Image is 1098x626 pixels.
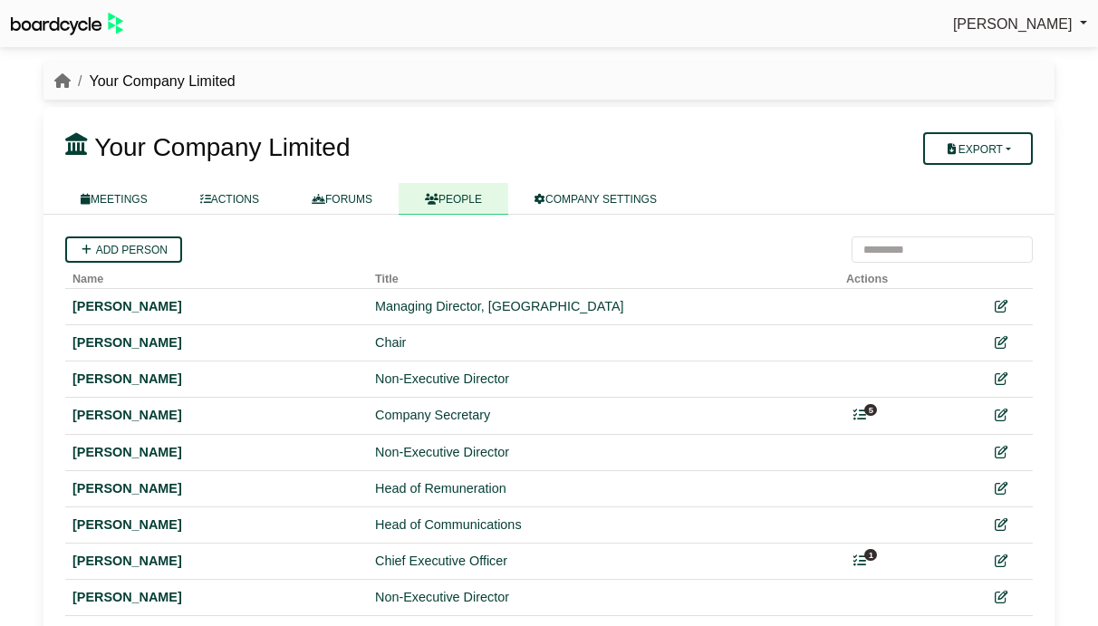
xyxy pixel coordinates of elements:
a: [PERSON_NAME] [953,13,1087,36]
div: Edit [977,332,1026,353]
nav: breadcrumb [54,70,236,93]
div: [PERSON_NAME] [72,296,361,317]
a: Add person [65,236,182,263]
span: [PERSON_NAME] [953,16,1073,32]
div: Company Secretary [375,405,832,426]
th: Name [65,263,368,289]
div: Edit [977,442,1026,463]
a: COMPANY SETTINGS [508,183,683,215]
div: Edit [977,587,1026,608]
div: Edit [977,369,1026,390]
th: Title [368,263,839,289]
div: [PERSON_NAME] [72,332,361,353]
div: Non-Executive Director [375,369,832,390]
div: Edit [977,515,1026,535]
div: Non-Executive Director [375,587,832,608]
span: 5 [864,404,877,416]
div: Non-Executive Director [375,442,832,463]
div: Edit [977,296,1026,317]
div: [PERSON_NAME] [72,478,361,499]
a: MEETINGS [54,183,174,215]
div: Managing Director, [GEOGRAPHIC_DATA] [375,296,832,317]
a: ACTIONS [174,183,285,215]
div: Head of Remuneration [375,478,832,499]
a: FORUMS [285,183,399,215]
a: 1 [853,554,866,568]
div: [PERSON_NAME] [72,587,361,608]
span: Your Company Limited [94,133,350,161]
div: Head of Communications [375,515,832,535]
a: PEOPLE [399,183,508,215]
div: Chief Executive Officer [375,551,832,572]
div: Edit [977,478,1026,499]
div: [PERSON_NAME] [72,551,361,572]
button: Export [923,132,1033,165]
li: Your Company Limited [71,70,236,93]
th: Actions [839,263,969,289]
div: [PERSON_NAME] [72,515,361,535]
a: 5 [853,408,866,422]
div: Edit [977,551,1026,572]
img: BoardcycleBlackGreen-aaafeed430059cb809a45853b8cf6d952af9d84e6e89e1f1685b34bfd5cb7d64.svg [11,13,123,35]
div: [PERSON_NAME] [72,369,361,390]
div: [PERSON_NAME] [72,442,361,463]
div: Chair [375,332,832,353]
div: Edit [977,405,1026,426]
span: 1 [864,549,877,561]
div: [PERSON_NAME] [72,405,361,426]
